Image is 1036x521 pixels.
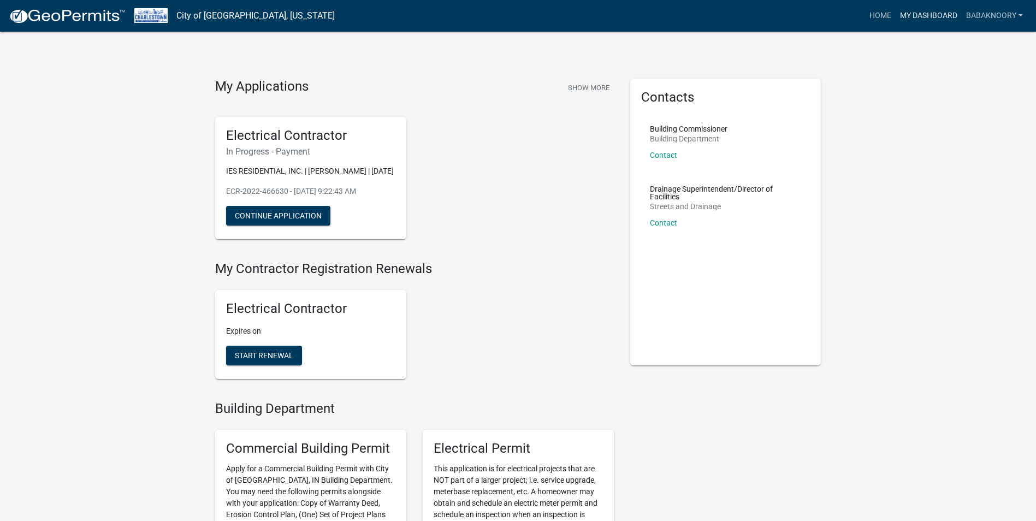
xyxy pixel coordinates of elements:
[650,151,677,159] a: Contact
[226,146,395,157] h6: In Progress - Payment
[215,261,614,388] wm-registration-list-section: My Contractor Registration Renewals
[215,79,309,95] h4: My Applications
[650,203,802,210] p: Streets and Drainage
[176,7,335,25] a: City of [GEOGRAPHIC_DATA], [US_STATE]
[226,325,395,337] p: Expires on
[641,90,810,105] h5: Contacts
[896,5,962,26] a: My Dashboard
[226,301,395,317] h5: Electrical Contractor
[215,261,614,277] h4: My Contractor Registration Renewals
[650,135,727,143] p: Building Department
[226,165,395,177] p: IES RESIDENTIAL, INC. | [PERSON_NAME] | [DATE]
[962,5,1027,26] a: BabakNoory
[434,441,603,457] h5: Electrical Permit
[650,125,727,133] p: Building Commissioner
[215,401,614,417] h4: Building Department
[134,8,168,23] img: City of Charlestown, Indiana
[564,79,614,97] button: Show More
[226,186,395,197] p: ECR-2022-466630 - [DATE] 9:22:43 AM
[226,346,302,365] button: Start Renewal
[865,5,896,26] a: Home
[226,206,330,226] button: Continue Application
[226,128,395,144] h5: Electrical Contractor
[650,185,802,200] p: Drainage Superintendent/Director of Facilities
[235,351,293,360] span: Start Renewal
[226,441,395,457] h5: Commercial Building Permit
[650,218,677,227] a: Contact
